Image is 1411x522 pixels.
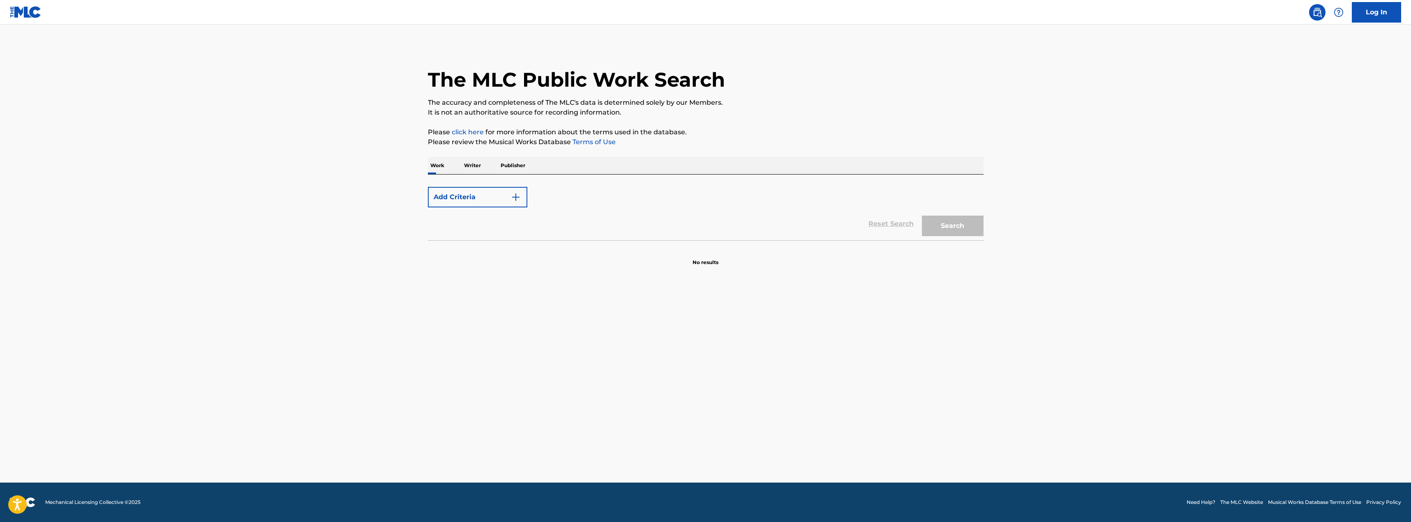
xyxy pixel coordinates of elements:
a: Need Help? [1187,499,1215,506]
img: search [1312,7,1322,17]
h1: The MLC Public Work Search [428,67,725,92]
button: Add Criteria [428,187,527,207]
a: Log In [1352,2,1401,23]
p: Publisher [498,157,528,174]
p: No results [693,249,718,266]
span: Mechanical Licensing Collective © 2025 [45,499,141,506]
a: Terms of Use [571,138,616,146]
p: Writer [462,157,483,174]
p: Work [428,157,447,174]
div: Help [1330,4,1347,21]
img: logo [10,497,35,507]
img: 9d2ae6d4665cec9f34b9.svg [511,192,521,202]
a: Public Search [1309,4,1326,21]
p: It is not an authoritative source for recording information. [428,108,984,117]
a: Privacy Policy [1366,499,1401,506]
img: help [1334,7,1344,17]
p: Please review the Musical Works Database [428,137,984,147]
p: Please for more information about the terms used in the database. [428,127,984,137]
form: Search Form [428,183,984,240]
a: The MLC Website [1220,499,1263,506]
a: click here [452,128,484,136]
img: MLC Logo [10,6,42,18]
a: Musical Works Database Terms of Use [1268,499,1361,506]
p: The accuracy and completeness of The MLC's data is determined solely by our Members. [428,98,984,108]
